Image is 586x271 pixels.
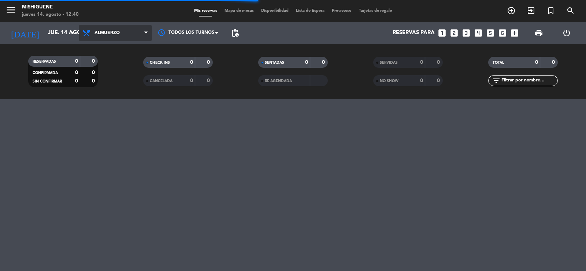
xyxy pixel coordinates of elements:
[380,61,398,65] span: SERVIDAS
[566,6,575,15] i: search
[535,60,538,65] strong: 0
[150,61,170,65] span: CHECK INS
[5,25,44,41] i: [DATE]
[190,78,193,83] strong: 0
[510,28,519,38] i: add_box
[486,28,495,38] i: looks_5
[546,6,555,15] i: turned_in_not
[393,30,435,36] span: Reservas para
[507,6,516,15] i: add_circle_outline
[33,71,58,75] span: CONFIRMADA
[527,6,535,15] i: exit_to_app
[265,79,292,83] span: RE AGENDADA
[22,11,79,18] div: jueves 14. agosto - 12:40
[562,29,571,37] i: power_settings_new
[322,60,326,65] strong: 0
[94,30,120,36] span: Almuerzo
[33,60,56,63] span: RESERVADAS
[534,29,543,37] span: print
[437,60,441,65] strong: 0
[380,79,398,83] span: NO SHOW
[328,9,355,13] span: Pre-acceso
[5,4,16,15] i: menu
[92,59,96,64] strong: 0
[150,79,173,83] span: CANCELADA
[449,28,459,38] i: looks_two
[305,60,308,65] strong: 0
[22,4,79,11] div: Mishiguene
[190,60,193,65] strong: 0
[437,28,447,38] i: looks_one
[420,78,423,83] strong: 0
[75,70,78,75] strong: 0
[257,9,292,13] span: Disponibilidad
[207,78,211,83] strong: 0
[190,9,221,13] span: Mis reservas
[231,29,240,37] span: pending_actions
[5,4,16,18] button: menu
[33,80,62,83] span: SIN CONFIRMAR
[437,78,441,83] strong: 0
[221,9,257,13] span: Mapa de mesas
[492,76,501,85] i: filter_list
[493,61,504,65] span: TOTAL
[474,28,483,38] i: looks_4
[75,59,78,64] strong: 0
[265,61,284,65] span: SENTADAS
[92,78,96,84] strong: 0
[92,70,96,75] strong: 0
[501,77,557,85] input: Filtrar por nombre...
[207,60,211,65] strong: 0
[292,9,328,13] span: Lista de Espera
[420,60,423,65] strong: 0
[552,60,556,65] strong: 0
[75,78,78,84] strong: 0
[461,28,471,38] i: looks_3
[553,22,581,44] div: LOG OUT
[68,29,77,37] i: arrow_drop_down
[498,28,507,38] i: looks_6
[355,9,396,13] span: Tarjetas de regalo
